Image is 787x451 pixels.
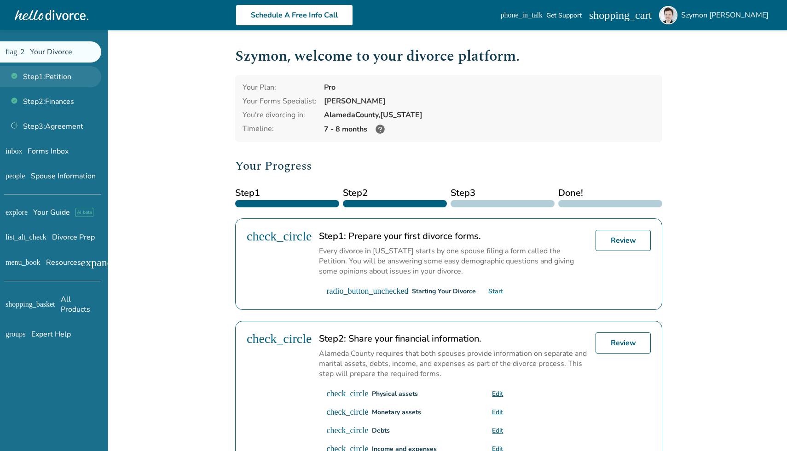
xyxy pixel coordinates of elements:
[440,389,451,398] a: Edit
[85,257,96,268] span: expand_more
[243,110,317,120] div: You're divorcing in:
[324,110,655,120] div: Alameda County, [US_STATE]
[596,332,651,354] a: Review
[286,287,350,296] div: Starting Your Divorce
[235,45,662,68] h1: Szymon , welcome to your divorce platform.
[6,259,13,266] span: menu_book
[274,426,283,434] span: check_circle
[587,11,633,20] a: phone_in_talkGet Support
[61,208,79,217] span: AI beta
[6,172,13,180] span: people
[274,408,283,416] span: check_circle
[243,124,317,135] div: Timeline:
[267,246,588,276] p: Every divorce in [US_STATE] starts by one spouse filing a form called the Petition. You will be a...
[598,11,633,20] span: Get Support
[324,82,655,92] div: Pro
[6,48,13,56] span: flag_2
[324,124,655,135] div: 7 - 8 months
[596,230,651,251] a: Review
[440,426,451,435] a: Edit
[286,408,336,417] div: Monetary assets
[235,157,662,175] h2: Your Progress
[267,332,294,345] strong: Step 2 :
[681,10,772,20] span: Szymon [PERSON_NAME]
[6,234,13,241] span: list_alt_check
[6,148,13,155] span: inbox
[587,11,594,19] span: phone_in_talk
[267,348,588,379] p: Alameda County requires that both spouses provide information on separate and marital assets, deb...
[440,408,451,417] a: Edit
[436,287,451,296] a: Start
[451,186,555,200] span: Step 3
[558,186,662,200] span: Done!
[286,426,304,435] div: Debts
[6,209,13,216] span: explore
[6,257,53,268] span: Resources
[243,96,317,106] div: Your Forms Specialist:
[6,296,13,303] span: shopping_basket
[235,186,339,200] span: Step 1
[6,320,13,328] span: groups
[274,287,283,295] span: radio_button_unchecked
[343,186,447,200] span: Step 2
[274,389,283,398] span: check_circle
[267,230,588,242] h2: Prepare your first divorce forms.
[659,6,677,24] img: Szymon Jakubczak
[279,5,396,26] a: Schedule A Free Info Call
[247,230,260,243] span: check_circle
[324,96,655,106] div: [PERSON_NAME]
[641,10,652,21] span: shopping_cart
[286,389,332,398] div: Physical assets
[247,332,260,345] span: check_circle
[243,82,317,92] div: Your Plan:
[267,332,588,345] h2: Share your financial information.
[18,146,59,156] span: Forms Inbox
[267,230,294,242] strong: Step 1 :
